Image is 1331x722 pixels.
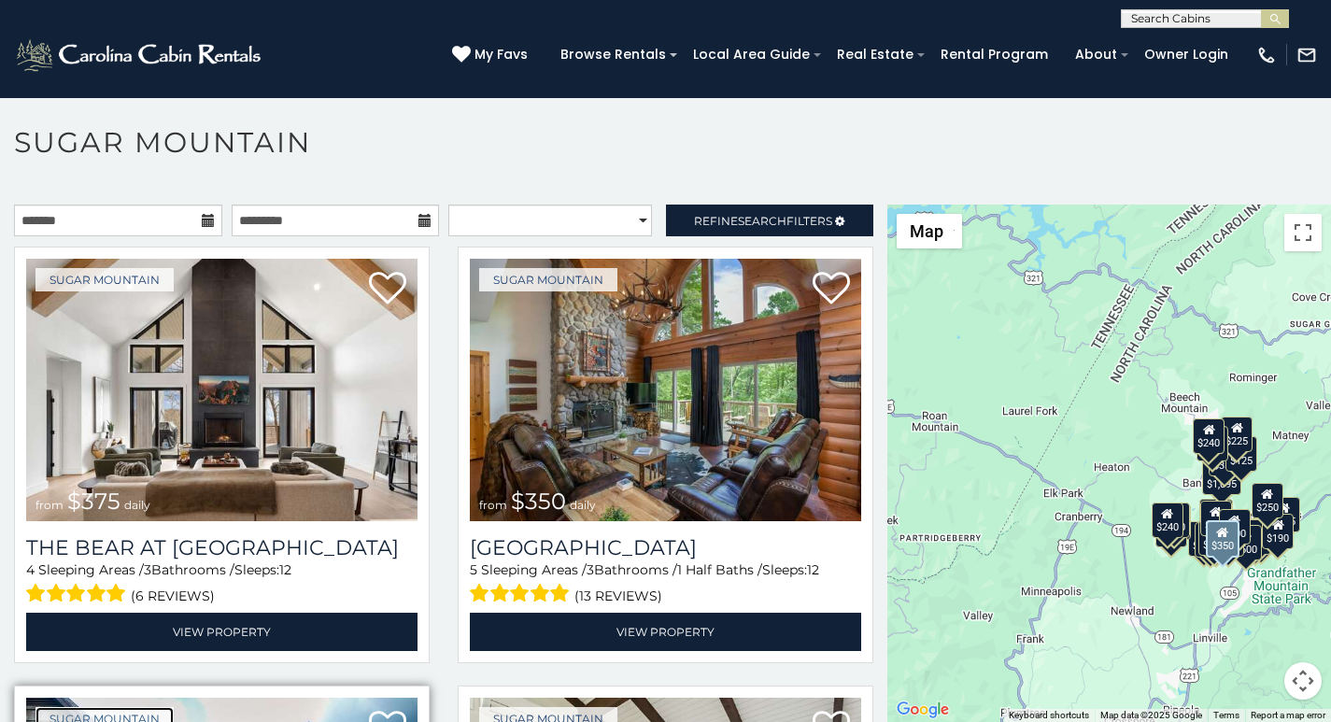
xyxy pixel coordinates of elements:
[14,36,266,74] img: White-1-2.png
[1066,40,1126,69] a: About
[470,259,861,521] a: Grouse Moor Lodge from $350 daily
[807,561,819,578] span: 12
[1262,514,1294,549] div: $190
[1256,45,1277,65] img: phone-regular-white.png
[369,270,406,309] a: Add to favorites
[1251,483,1282,518] div: $250
[684,40,819,69] a: Local Area Guide
[1196,426,1227,461] div: $170
[892,698,954,722] img: Google
[470,535,861,560] a: [GEOGRAPHIC_DATA]
[813,270,850,309] a: Add to favorites
[1198,499,1230,534] div: $190
[1195,522,1226,558] div: $155
[144,561,151,578] span: 3
[1199,501,1231,536] div: $300
[124,498,150,512] span: daily
[479,268,617,291] a: Sugar Mountain
[35,498,64,512] span: from
[26,535,418,560] a: The Bear At [GEOGRAPHIC_DATA]
[551,40,675,69] a: Browse Rentals
[26,535,418,560] h3: The Bear At Sugar Mountain
[1201,460,1240,495] div: $1,095
[828,40,923,69] a: Real Estate
[1135,40,1238,69] a: Owner Login
[1267,497,1299,532] div: $155
[1197,520,1229,556] div: $175
[1239,519,1270,555] div: $195
[511,488,566,515] span: $350
[1284,214,1322,251] button: Toggle fullscreen view
[1213,710,1239,720] a: Terms
[570,498,596,512] span: daily
[694,214,832,228] span: Refine Filters
[574,584,662,608] span: (13 reviews)
[1193,418,1225,454] div: $240
[1009,709,1089,722] button: Keyboard shortcuts
[1205,520,1239,558] div: $350
[26,613,418,651] a: View Property
[1225,436,1256,472] div: $125
[1251,710,1325,720] a: Report a map error
[26,259,418,521] a: The Bear At Sugar Mountain from $375 daily
[279,561,291,578] span: 12
[474,45,528,64] span: My Favs
[1100,710,1202,720] span: Map data ©2025 Google
[26,561,35,578] span: 4
[67,488,120,515] span: $375
[892,698,954,722] a: Open this area in Google Maps (opens a new window)
[1157,503,1189,538] div: $210
[470,560,861,608] div: Sleeping Areas / Bathrooms / Sleeps:
[738,214,786,228] span: Search
[666,205,874,236] a: RefineSearchFilters
[452,45,532,65] a: My Favs
[1296,45,1317,65] img: mail-regular-white.png
[1218,509,1250,545] div: $200
[470,613,861,651] a: View Property
[1158,504,1190,540] div: $225
[470,561,477,578] span: 5
[470,535,861,560] h3: Grouse Moor Lodge
[35,268,174,291] a: Sugar Mountain
[131,584,215,608] span: (6 reviews)
[1151,503,1182,538] div: $240
[479,498,507,512] span: from
[1221,417,1253,452] div: $225
[931,40,1057,69] a: Rental Program
[26,560,418,608] div: Sleeping Areas / Bathrooms / Sleeps:
[1284,662,1322,700] button: Map camera controls
[587,561,594,578] span: 3
[470,259,861,521] img: Grouse Moor Lodge
[910,221,943,241] span: Map
[26,259,418,521] img: The Bear At Sugar Mountain
[897,214,962,248] button: Change map style
[677,561,762,578] span: 1 Half Baths /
